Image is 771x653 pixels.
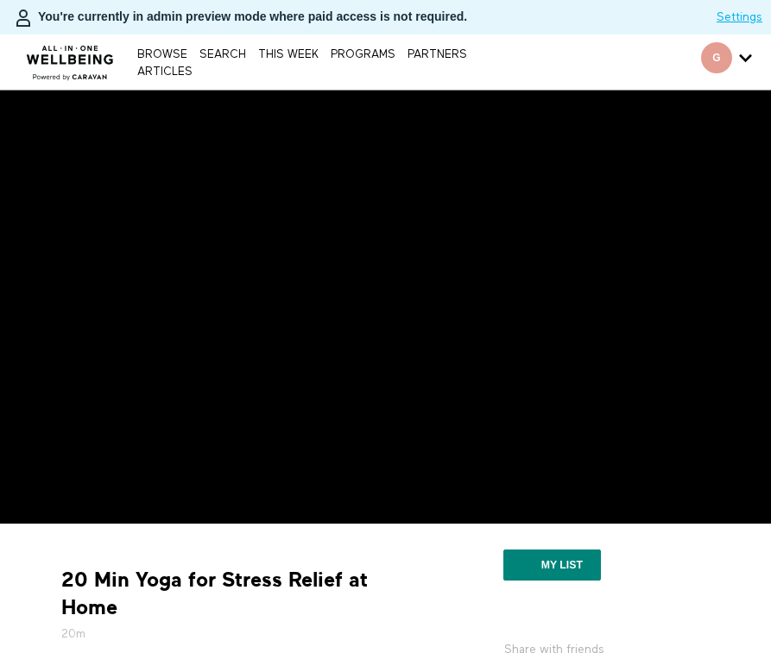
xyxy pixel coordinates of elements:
[20,33,120,83] img: CARAVAN
[195,49,250,60] a: Search
[503,549,601,581] button: My list
[326,49,400,60] a: PROGRAMS
[61,567,373,620] strong: 20 Min Yoga for Stress Relief at Home
[717,9,762,26] a: Settings
[133,49,192,60] a: Browse
[403,49,471,60] a: PARTNERS
[254,49,323,60] a: THIS WEEK
[133,66,197,78] a: ARTICLES
[688,35,765,90] div: Secondary
[13,8,34,28] img: person-bdfc0eaa9744423c596e6e1c01710c89950b1dff7c83b5d61d716cfd8139584f.svg
[133,45,523,80] nav: Primary
[61,625,373,643] h5: 20m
